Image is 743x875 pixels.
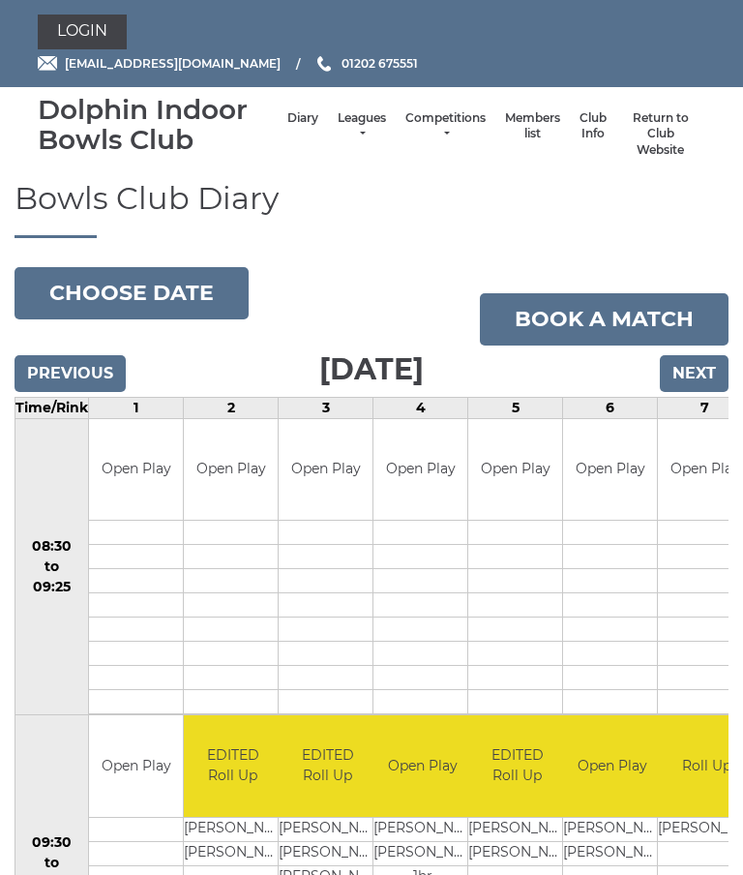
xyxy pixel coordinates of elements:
td: [PERSON_NAME] [184,817,282,841]
td: 5 [468,397,563,418]
td: [PERSON_NAME] [468,841,566,865]
button: Choose date [15,267,249,319]
td: Open Play [563,715,661,817]
td: [PERSON_NAME] [279,841,376,865]
td: EDITED Roll Up [184,715,282,817]
h1: Bowls Club Diary [15,181,728,237]
a: Club Info [580,110,607,142]
a: Book a match [480,293,728,346]
td: Open Play [373,419,467,521]
td: [PERSON_NAME] [373,841,471,865]
span: [EMAIL_ADDRESS][DOMAIN_NAME] [65,56,281,71]
a: Email [EMAIL_ADDRESS][DOMAIN_NAME] [38,54,281,73]
td: 6 [563,397,658,418]
img: Email [38,56,57,71]
input: Previous [15,355,126,392]
div: Dolphin Indoor Bowls Club [38,95,278,155]
td: [PERSON_NAME] [279,817,376,841]
a: Phone us 01202 675551 [314,54,418,73]
td: Open Play [279,419,372,521]
td: EDITED Roll Up [279,715,376,817]
a: Diary [287,110,318,127]
a: Return to Club Website [626,110,696,159]
img: Phone us [317,56,331,72]
td: 08:30 to 09:25 [15,418,89,715]
a: Login [38,15,127,49]
a: Leagues [338,110,386,142]
td: 2 [184,397,279,418]
td: Open Play [468,419,562,521]
td: 4 [373,397,468,418]
a: Competitions [405,110,486,142]
td: Open Play [563,419,657,521]
td: 1 [89,397,184,418]
td: Open Play [89,715,183,817]
input: Next [660,355,728,392]
a: Members list [505,110,560,142]
td: Open Play [184,419,278,521]
td: 3 [279,397,373,418]
td: [PERSON_NAME] [468,817,566,841]
span: 01202 675551 [342,56,418,71]
td: [PERSON_NAME] [563,817,661,841]
td: Time/Rink [15,397,89,418]
td: Open Play [373,715,471,817]
td: [PERSON_NAME] [563,841,661,865]
td: [PERSON_NAME] [184,841,282,865]
td: [PERSON_NAME] [373,817,471,841]
td: EDITED Roll Up [468,715,566,817]
td: Open Play [89,419,183,521]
